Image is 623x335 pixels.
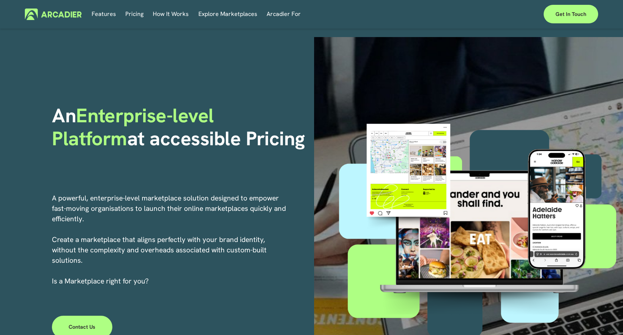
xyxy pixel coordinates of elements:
span: Enterprise-level Platform [52,103,219,151]
a: Get in touch [544,5,598,23]
span: I [52,276,149,286]
a: folder dropdown [267,9,301,20]
p: A powerful, enterprise-level marketplace solution designed to empower fast-moving organisations t... [52,193,287,286]
h1: An at accessible Pricing [52,104,309,150]
a: s a Marketplace right for you? [54,276,149,286]
span: Arcadier For [267,9,301,19]
img: Arcadier [25,9,82,20]
span: How It Works [153,9,189,19]
a: Features [92,9,116,20]
a: folder dropdown [153,9,189,20]
a: Explore Marketplaces [198,9,257,20]
a: Pricing [125,9,144,20]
